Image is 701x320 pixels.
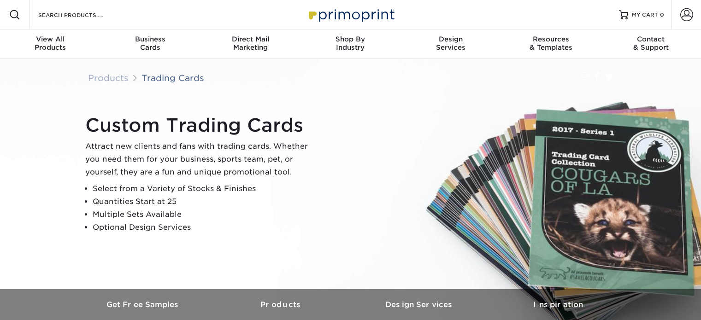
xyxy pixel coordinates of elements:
h1: Custom Trading Cards [85,114,316,136]
li: Optional Design Services [93,221,316,234]
p: Attract new clients and fans with trading cards. Whether you need them for your business, sports ... [85,140,316,179]
div: Cards [100,35,200,52]
span: MY CART [632,11,658,19]
span: Direct Mail [200,35,300,43]
li: Quantities Start at 25 [93,195,316,208]
a: Products [212,289,351,320]
a: Get Free Samples [74,289,212,320]
a: Direct MailMarketing [200,29,300,59]
a: Trading Cards [141,73,204,83]
span: Business [100,35,200,43]
span: Shop By [300,35,401,43]
span: Design [401,35,501,43]
div: & Templates [501,35,601,52]
div: Industry [300,35,401,52]
a: Products [88,73,129,83]
img: Primoprint [305,5,397,24]
span: Resources [501,35,601,43]
a: BusinessCards [100,29,200,59]
span: 0 [660,12,664,18]
li: Multiple Sets Available [93,208,316,221]
div: Marketing [200,35,300,52]
h3: Inspiration [489,300,627,309]
h3: Get Free Samples [74,300,212,309]
a: Resources& Templates [501,29,601,59]
h3: Design Services [351,300,489,309]
div: & Support [601,35,701,52]
div: Services [401,35,501,52]
a: Design Services [351,289,489,320]
span: Contact [601,35,701,43]
a: Inspiration [489,289,627,320]
a: Shop ByIndustry [300,29,401,59]
input: SEARCH PRODUCTS..... [37,9,127,20]
a: Contact& Support [601,29,701,59]
li: Select from a Variety of Stocks & Finishes [93,182,316,195]
h3: Products [212,300,351,309]
a: DesignServices [401,29,501,59]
